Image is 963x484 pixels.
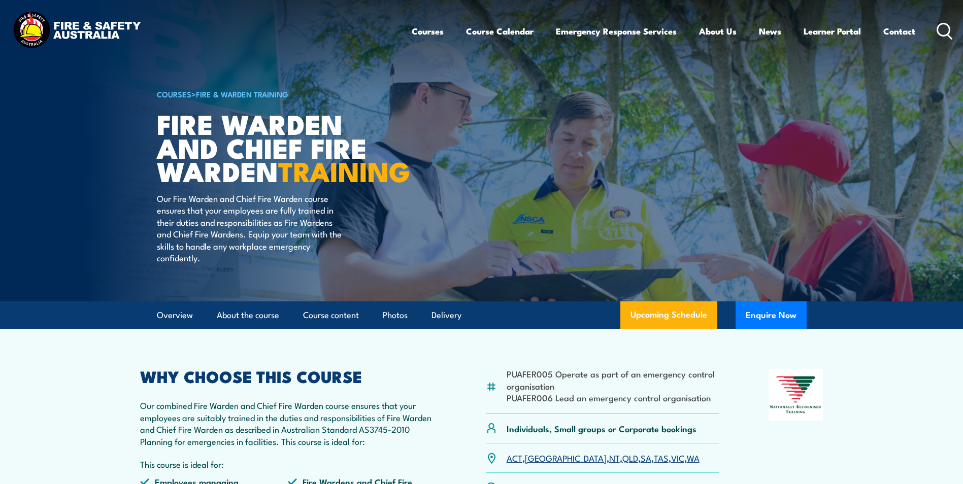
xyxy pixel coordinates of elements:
[507,368,719,392] li: PUAFER005 Operate as part of an emergency control organisation
[466,18,534,45] a: Course Calendar
[804,18,861,45] a: Learner Portal
[217,302,279,329] a: About the course
[196,88,288,99] a: Fire & Warden Training
[157,112,408,183] h1: Fire Warden and Chief Fire Warden
[140,458,437,470] p: This course is ideal for:
[431,302,461,329] a: Delivery
[654,452,669,464] a: TAS
[556,18,677,45] a: Emergency Response Services
[507,423,696,434] p: Individuals, Small groups or Corporate bookings
[507,452,522,464] a: ACT
[620,301,717,329] a: Upcoming Schedule
[687,452,700,464] a: WA
[769,369,823,421] img: Nationally Recognised Training logo.
[699,18,737,45] a: About Us
[303,302,359,329] a: Course content
[736,301,807,329] button: Enquire Now
[157,88,408,100] h6: >
[609,452,620,464] a: NT
[383,302,408,329] a: Photos
[278,149,410,191] strong: TRAINING
[671,452,684,464] a: VIC
[140,369,437,383] h2: WHY CHOOSE THIS COURSE
[525,452,607,464] a: [GEOGRAPHIC_DATA]
[507,392,719,403] li: PUAFER006 Lead an emergency control organisation
[641,452,651,464] a: SA
[157,302,193,329] a: Overview
[507,452,700,464] p: , , , , , , ,
[140,399,437,447] p: Our combined Fire Warden and Chief Fire Warden course ensures that your employees are suitably tr...
[759,18,781,45] a: News
[412,18,444,45] a: Courses
[883,18,915,45] a: Contact
[157,88,191,99] a: COURSES
[157,192,342,263] p: Our Fire Warden and Chief Fire Warden course ensures that your employees are fully trained in the...
[622,452,638,464] a: QLD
